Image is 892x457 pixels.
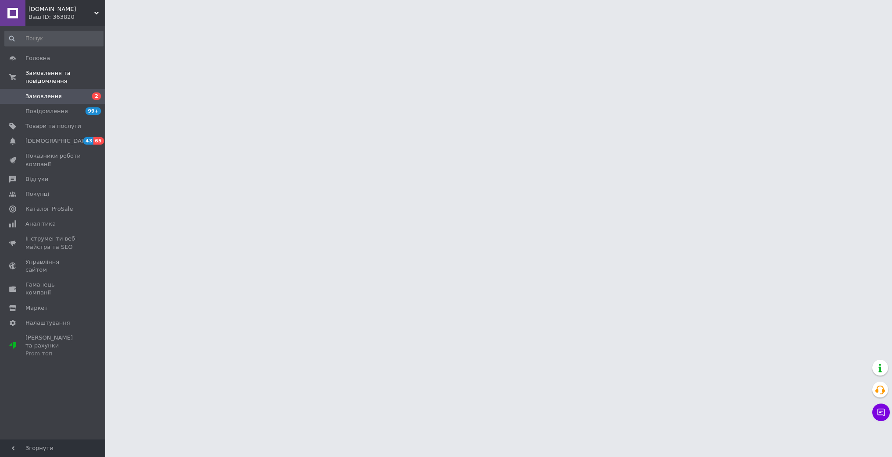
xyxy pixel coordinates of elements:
[25,220,56,228] span: Аналітика
[25,137,90,145] span: [DEMOGRAPHIC_DATA]
[93,137,103,145] span: 65
[25,304,48,312] span: Маркет
[25,205,73,213] span: Каталог ProSale
[25,334,81,358] span: [PERSON_NAME] та рахунки
[92,92,101,100] span: 2
[25,190,49,198] span: Покупці
[25,281,81,297] span: Гаманець компанії
[29,13,105,21] div: Ваш ID: 363820
[83,137,93,145] span: 43
[25,152,81,168] span: Показники роботи компанії
[25,258,81,274] span: Управління сайтом
[25,350,81,358] div: Prom топ
[25,175,48,183] span: Відгуки
[25,54,50,62] span: Головна
[25,92,62,100] span: Замовлення
[25,122,81,130] span: Товари та послуги
[25,235,81,251] span: Інструменти веб-майстра та SEO
[4,31,103,46] input: Пошук
[29,5,94,13] span: besuto.com.ua
[25,319,70,327] span: Налаштування
[872,404,890,421] button: Чат з покупцем
[25,69,105,85] span: Замовлення та повідомлення
[25,107,68,115] span: Повідомлення
[86,107,101,115] span: 99+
